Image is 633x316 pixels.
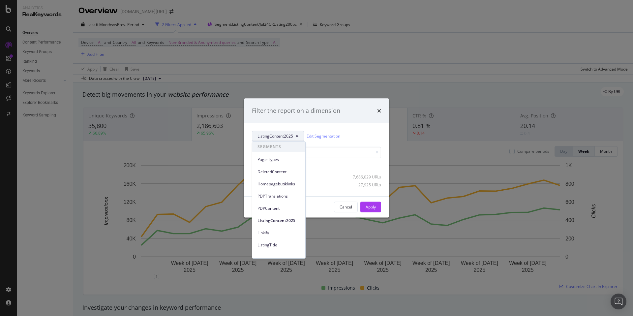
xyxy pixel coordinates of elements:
span: SEGMENTS [252,142,305,152]
span: PDPContent [257,205,300,211]
div: Open Intercom Messenger [611,294,626,309]
button: Cancel [334,202,358,212]
span: DeletedContent [257,169,300,175]
span: ListingContent2025 [257,133,293,139]
div: Filter the report on a dimension [252,107,340,115]
div: Select all data available [252,163,381,169]
span: Linkify [257,230,300,236]
span: ListingContent2025 [257,218,300,224]
button: Apply [360,202,381,212]
div: Cancel [340,204,352,210]
span: PDPTranslations [257,193,300,199]
div: modal [244,99,389,218]
span: ListingTitle [257,242,300,248]
button: ListingContent2025 [252,131,304,141]
div: 27,925 URLs [349,182,381,188]
span: Homepagebutiklinks [257,181,300,187]
div: Apply [366,204,376,210]
div: 7,686,029 URLs [349,174,381,180]
input: Search [252,146,381,158]
span: 1-3DroppedUrls [257,254,300,260]
a: Edit Segmentation [307,133,340,140]
div: times [377,107,381,115]
span: Page-Types [257,157,300,163]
